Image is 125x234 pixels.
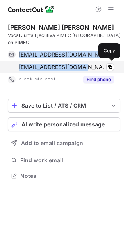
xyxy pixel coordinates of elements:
span: Add to email campaign [21,140,83,146]
span: Find work email [20,157,117,164]
button: Notes [8,170,120,181]
span: [EMAIL_ADDRESS][DOMAIN_NAME] [19,51,108,58]
div: Vocal Junta Ejecutiva PIMEC [GEOGRAPHIC_DATA] en PIMEC [8,32,120,46]
img: ContactOut v5.3.10 [8,5,55,14]
button: save-profile-one-click [8,99,120,113]
div: [PERSON_NAME] [PERSON_NAME] [8,23,114,31]
button: AI write personalized message [8,117,120,131]
span: [EMAIL_ADDRESS][DOMAIN_NAME] [19,64,108,71]
span: Notes [20,172,117,179]
span: AI write personalized message [21,121,105,128]
div: Save to List / ATS / CRM [21,103,107,109]
button: Reveal Button [83,76,114,83]
button: Find work email [8,155,120,166]
button: Add to email campaign [8,136,120,150]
